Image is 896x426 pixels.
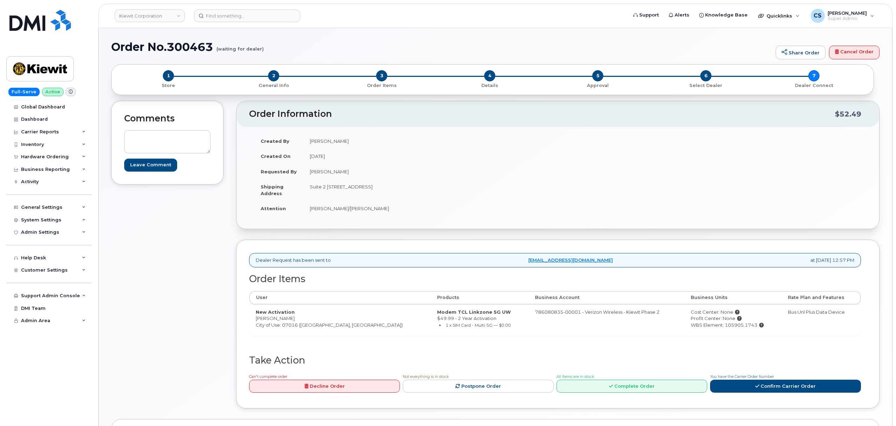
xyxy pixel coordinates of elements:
td: Suite 2 [STREET_ADDRESS] [303,179,553,201]
a: 4 Details [436,81,544,89]
a: [EMAIL_ADDRESS][DOMAIN_NAME] [528,257,613,264]
th: Business Account [529,291,684,304]
span: You have the Carrier Order Number [710,374,774,379]
small: 1 x SIM Card - Multi 5G — $0.00 [446,322,511,328]
div: Profit Center: None [691,315,775,322]
strong: Shipping Address [261,184,283,196]
p: General Info [222,82,325,89]
div: $52.49 [835,107,861,121]
div: Dealer Request has been sent to at [DATE] 12:57 PM [249,253,861,267]
td: Bus Unl Plus Data Device [782,304,861,336]
a: Complete Order [556,380,707,393]
span: 3 [376,70,387,81]
th: Rate Plan and Features [782,291,861,304]
td: $49.99 - 2 Year Activation [431,304,529,336]
p: Store [120,82,217,89]
h2: Take Action [249,355,861,366]
td: [PERSON_NAME]/[PERSON_NAME] [303,201,553,216]
span: 1 [163,70,174,81]
a: 3 Order Items [328,81,436,89]
span: 6 [700,70,711,81]
th: User [249,291,431,304]
h1: Order No.300463 [111,41,772,53]
p: Approval [547,82,649,89]
strong: New Activation [256,309,295,315]
a: 6 Select Dealer [652,81,760,89]
p: Order Items [330,82,433,89]
td: [PERSON_NAME] [303,133,553,149]
a: 5 Approval [544,81,652,89]
span: All Items are in stock [556,374,594,379]
span: Not everything is in stock [403,374,449,379]
td: [PERSON_NAME] [303,164,553,179]
td: [DATE] [303,148,553,164]
small: (waiting for dealer) [216,41,264,52]
h2: Comments [124,114,210,124]
strong: Attention [261,206,286,211]
a: Cancel Order [829,46,880,60]
td: [PERSON_NAME] City of Use: 07016 ([GEOGRAPHIC_DATA], [GEOGRAPHIC_DATA]) [249,304,431,336]
span: 2 [268,70,279,81]
div: Cost Center: None [691,309,775,315]
h2: Order Information [249,109,835,119]
a: Share Order [776,46,825,60]
a: 1 Store [117,81,220,89]
th: Business Units [684,291,782,304]
span: 5 [592,70,603,81]
td: 786080835-00001 - Verizon Wireless - Kiewit Phase 2 [529,304,684,336]
input: Leave Comment [124,159,177,172]
a: 2 General Info [220,81,328,89]
a: Confirm Carrier Order [710,380,861,393]
span: Can't complete order [249,374,287,379]
strong: Modem TCL Linkzone 5G UW [437,309,511,315]
a: Postpone Order [403,380,554,393]
a: Decline Order [249,380,400,393]
p: Details [439,82,541,89]
span: 4 [484,70,495,81]
h2: Order Items [249,274,861,284]
strong: Created By [261,138,289,144]
p: Select Dealer [655,82,757,89]
strong: Requested By [261,169,297,174]
div: WBS Element: 105905.1743 [691,322,775,328]
th: Products [431,291,529,304]
strong: Created On [261,153,290,159]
